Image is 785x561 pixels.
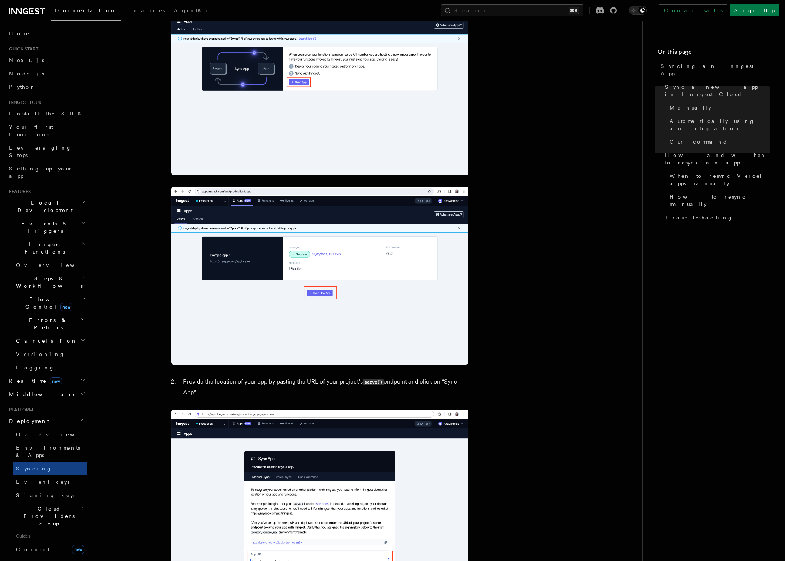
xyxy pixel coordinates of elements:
span: Syncing [16,466,52,472]
button: Toggle dark mode [629,6,647,15]
span: Versioning [16,351,65,357]
span: Documentation [55,7,116,13]
div: Inngest Functions [6,258,87,374]
span: Examples [125,7,165,13]
span: Node.js [9,71,44,76]
span: new [72,545,84,554]
span: Local Development [6,199,81,214]
button: Cancellation [13,334,87,348]
a: Signing keys [13,489,87,502]
button: Cloud Providers Setup [13,502,87,530]
a: Setting up your app [6,162,87,183]
button: Events & Triggers [6,217,87,238]
span: Steps & Workflows [13,275,83,290]
a: Logging [13,361,87,374]
span: Sync a new app in Inngest Cloud [665,83,770,98]
a: Connectnew [13,542,87,557]
span: Flow Control [13,296,82,310]
span: Features [6,189,31,195]
a: Sign Up [730,4,779,16]
span: AgentKit [174,7,213,13]
li: Provide the location of your app by pasting the URL of your project’s endpoint and click on “Sync... [181,376,468,398]
span: Connect [16,547,49,552]
button: Deployment [6,414,87,428]
a: AgentKit [169,2,218,20]
a: How and when to resync an app [662,149,770,169]
span: Middleware [6,391,76,398]
span: Cloud Providers Setup [13,505,82,527]
button: Middleware [6,388,87,401]
a: Overview [13,428,87,441]
a: Next.js [6,53,87,67]
a: How to resync manually [667,190,770,211]
a: Python [6,80,87,94]
a: Syncing [13,462,87,475]
a: Examples [121,2,169,20]
a: Syncing an Inngest App [658,59,770,80]
kbd: ⌘K [569,7,579,14]
button: Steps & Workflows [13,272,87,293]
button: Local Development [6,196,87,217]
span: Python [9,84,36,90]
span: Logging [16,365,55,371]
span: Environments & Apps [16,445,80,458]
span: Overview [16,431,92,437]
a: Install the SDK [6,107,87,120]
span: new [50,377,62,385]
span: Inngest tour [6,100,42,105]
a: Manually [667,101,770,114]
span: Deployment [6,417,49,425]
button: Flow Controlnew [13,293,87,313]
a: Documentation [51,2,121,21]
a: Event keys [13,475,87,489]
span: Cancellation [13,337,77,345]
span: Troubleshooting [665,214,733,221]
a: Your first Functions [6,120,87,141]
button: Search...⌘K [441,4,583,16]
span: Signing keys [16,492,75,498]
span: Errors & Retries [13,316,81,331]
a: Overview [13,258,87,272]
a: Home [6,27,87,40]
span: Curl command [670,138,728,146]
span: Platform [6,407,33,413]
span: Syncing an Inngest App [661,62,770,77]
button: Realtimenew [6,374,87,388]
span: Manually [670,104,711,111]
span: Setting up your app [9,166,73,179]
h4: On this page [658,48,770,59]
a: Node.js [6,67,87,80]
span: Install the SDK [9,111,86,117]
a: Environments & Apps [13,441,87,462]
span: Quick start [6,46,38,52]
a: Curl command [667,135,770,149]
span: Inngest Functions [6,241,80,255]
a: Leveraging Steps [6,141,87,162]
code: serve() [363,379,384,385]
span: Next.js [9,57,44,63]
a: Automatically using an integration [667,114,770,135]
span: Home [9,30,30,37]
a: Contact sales [659,4,727,16]
img: Inngest Cloud screen with sync new app button when you have apps synced [171,187,468,365]
span: When to resync Vercel apps manually [670,172,770,187]
span: Your first Functions [9,124,53,137]
a: Troubleshooting [662,211,770,224]
span: Event keys [16,479,69,485]
a: When to resync Vercel apps manually [667,169,770,190]
span: Leveraging Steps [9,145,72,158]
span: Realtime [6,377,62,385]
a: Sync a new app in Inngest Cloud [662,80,770,101]
span: Overview [16,262,92,268]
button: Errors & Retries [13,313,87,334]
span: new [60,303,72,311]
span: Guides [13,530,87,542]
span: How and when to resync an app [665,151,770,166]
a: Versioning [13,348,87,361]
span: How to resync manually [670,193,770,208]
span: Automatically using an integration [670,117,770,132]
span: Events & Triggers [6,220,81,235]
button: Inngest Functions [6,238,87,258]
